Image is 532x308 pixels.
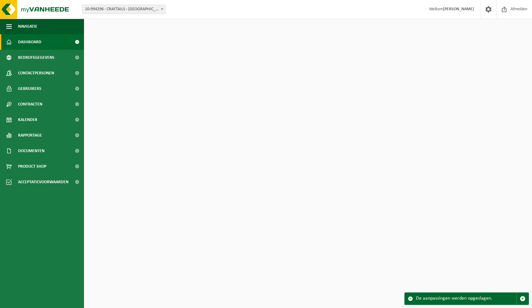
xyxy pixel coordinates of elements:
[18,159,46,174] span: Product Shop
[18,81,41,96] span: Gebruikers
[443,7,474,12] strong: [PERSON_NAME]
[18,65,54,81] span: Contactpersonen
[18,50,54,65] span: Bedrijfsgegevens
[18,19,37,34] span: Navigatie
[416,293,516,305] div: De aanpassingen werden opgeslagen.
[18,96,42,112] span: Contracten
[82,5,166,14] span: 10-994296 - CRAFTAILS - SINT-NIKLAAS
[18,34,41,50] span: Dashboard
[18,112,37,128] span: Kalender
[82,5,165,14] span: 10-994296 - CRAFTAILS - SINT-NIKLAAS
[18,174,68,190] span: Acceptatievoorwaarden
[18,128,42,143] span: Rapportage
[18,143,44,159] span: Documenten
